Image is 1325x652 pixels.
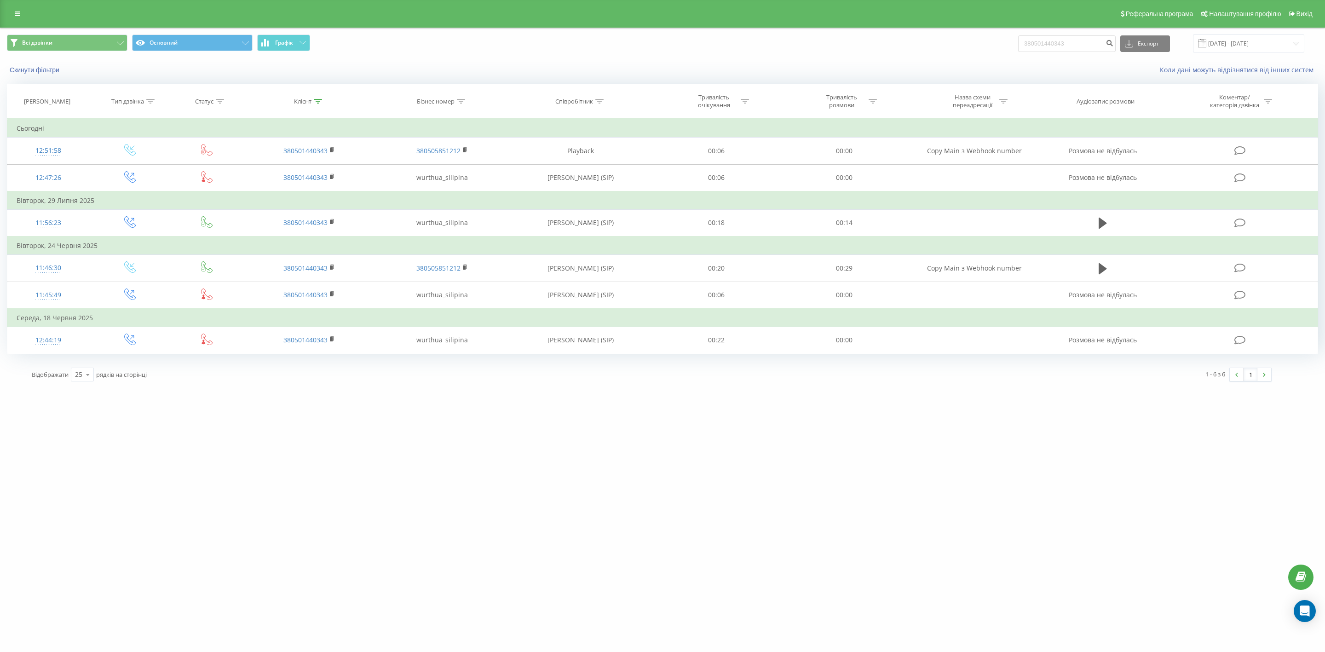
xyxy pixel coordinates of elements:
[1160,65,1318,74] a: Коли дані можуть відрізнятися вiд інших систем
[780,255,908,282] td: 00:29
[24,98,70,105] div: [PERSON_NAME]
[1069,290,1137,299] span: Розмова не відбулась
[1069,335,1137,344] span: Розмова не відбулась
[416,264,461,272] a: 380505851212
[275,40,293,46] span: Графік
[652,327,780,353] td: 00:22
[509,282,652,309] td: [PERSON_NAME] (SIP)
[416,146,461,155] a: 380505851212
[376,282,509,309] td: wurthua_silipina
[417,98,455,105] div: Бізнес номер
[283,218,328,227] a: 380501440343
[7,66,64,74] button: Скинути фільтри
[555,98,593,105] div: Співробітник
[948,93,997,109] div: Назва схеми переадресації
[1205,369,1225,379] div: 1 - 6 з 6
[17,286,80,304] div: 11:45:49
[509,164,652,191] td: [PERSON_NAME] (SIP)
[908,138,1041,164] td: Copy Main з Webhook number
[780,164,908,191] td: 00:00
[780,138,908,164] td: 00:00
[7,191,1318,210] td: Вівторок, 29 Липня 2025
[7,309,1318,327] td: Середа, 18 Червня 2025
[817,93,866,109] div: Тривалість розмови
[689,93,738,109] div: Тривалість очікування
[1294,600,1316,622] div: Open Intercom Messenger
[111,98,144,105] div: Тип дзвінка
[7,119,1318,138] td: Сьогодні
[908,255,1041,282] td: Copy Main з Webhook number
[283,173,328,182] a: 380501440343
[509,327,652,353] td: [PERSON_NAME] (SIP)
[1208,93,1262,109] div: Коментар/категорія дзвінка
[780,282,908,309] td: 00:00
[1069,146,1137,155] span: Розмова не відбулась
[1077,98,1135,105] div: Аудіозапис розмови
[7,35,127,51] button: Всі дзвінки
[96,370,147,379] span: рядків на сторінці
[376,164,509,191] td: wurthua_silipina
[376,327,509,353] td: wurthua_silipina
[1069,173,1137,182] span: Розмова не відбулась
[1126,10,1193,17] span: Реферальна програма
[652,138,780,164] td: 00:06
[1209,10,1281,17] span: Налаштування профілю
[652,164,780,191] td: 00:06
[780,209,908,237] td: 00:14
[283,146,328,155] a: 380501440343
[652,255,780,282] td: 00:20
[195,98,213,105] div: Статус
[509,209,652,237] td: [PERSON_NAME] (SIP)
[1296,10,1313,17] span: Вихід
[509,255,652,282] td: [PERSON_NAME] (SIP)
[22,39,52,46] span: Всі дзвінки
[17,169,80,187] div: 12:47:26
[17,214,80,232] div: 11:56:23
[509,138,652,164] td: Playback
[17,331,80,349] div: 12:44:19
[1120,35,1170,52] button: Експорт
[283,290,328,299] a: 380501440343
[7,237,1318,255] td: Вівторок, 24 Червня 2025
[17,142,80,160] div: 12:51:58
[652,209,780,237] td: 00:18
[376,209,509,237] td: wurthua_silipina
[283,335,328,344] a: 380501440343
[257,35,310,51] button: Графік
[283,264,328,272] a: 380501440343
[32,370,69,379] span: Відображати
[75,370,82,379] div: 25
[294,98,311,105] div: Клієнт
[1244,368,1257,381] a: 1
[652,282,780,309] td: 00:06
[1018,35,1116,52] input: Пошук за номером
[780,327,908,353] td: 00:00
[132,35,253,51] button: Основний
[17,259,80,277] div: 11:46:30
